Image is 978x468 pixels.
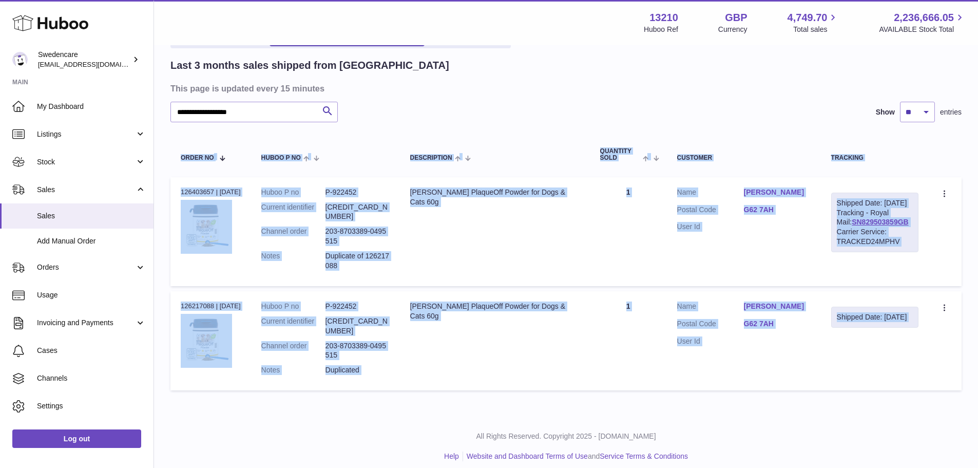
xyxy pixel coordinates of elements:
[325,316,390,336] dd: [CREDIT_CARD_NUMBER]
[170,83,959,94] h3: This page is updated every 15 minutes
[37,129,135,139] span: Listings
[37,318,135,328] span: Invoicing and Payments
[600,452,688,460] a: Service Terms & Conditions
[37,185,135,195] span: Sales
[677,155,811,161] div: Customer
[677,302,744,314] dt: Name
[718,25,747,34] div: Currency
[677,336,744,346] dt: User Id
[325,341,390,361] dd: 203-8703389-0495515
[463,452,688,461] li: and
[181,302,241,311] div: 126217088 | [DATE]
[170,59,449,72] h2: Last 3 months sales shipped from [GEOGRAPHIC_DATA]
[837,198,913,208] div: Shipped Date: [DATE]
[181,314,232,365] img: $_57.JPG
[325,302,390,311] dd: P-922452
[12,52,28,67] img: internalAdmin-13210@internal.huboo.com
[261,251,325,271] dt: Notes
[38,50,130,69] div: Swedencare
[37,373,146,383] span: Channels
[37,290,146,300] span: Usage
[37,401,146,411] span: Settings
[852,218,909,226] a: SN829503859GB
[37,102,146,111] span: My Dashboard
[261,365,325,375] dt: Notes
[410,188,580,207] div: [PERSON_NAME] PlaqueOff Powder for Dogs & Cats 60g
[600,148,641,161] span: Quantity Sold
[876,107,895,117] label: Show
[590,177,667,286] td: 1
[837,227,913,247] div: Carrier Service: TRACKED24MPHV
[325,202,390,222] dd: [CREDIT_CARD_NUMBER]
[894,11,954,25] span: 2,236,666.05
[831,193,918,252] div: Tracking - Royal Mail:
[744,319,811,329] a: G62 7AH
[261,341,325,361] dt: Channel order
[181,155,214,161] span: Order No
[325,188,390,197] dd: P-922452
[37,211,146,221] span: Sales
[261,188,325,197] dt: Huboo P no
[831,155,918,161] div: Tracking
[37,157,135,167] span: Stock
[725,11,747,25] strong: GBP
[940,107,962,117] span: entries
[677,319,744,331] dt: Postal Code
[12,429,141,448] a: Log out
[744,205,811,215] a: G62 7AH
[467,452,588,460] a: Website and Dashboard Terms of Use
[261,302,325,311] dt: Huboo P no
[325,227,390,246] dd: 203-8703389-0495515
[644,25,678,34] div: Huboo Ref
[410,155,452,161] span: Description
[325,365,390,375] p: Duplicated
[38,60,151,68] span: [EMAIL_ADDRESS][DOMAIN_NAME]
[325,251,390,271] p: Duplicate of 126217088
[261,202,325,222] dt: Current identifier
[879,11,966,34] a: 2,236,666.05 AVAILABLE Stock Total
[649,11,678,25] strong: 13210
[261,155,301,161] span: Huboo P no
[181,188,241,197] div: 126403657 | [DATE]
[181,200,232,251] img: $_57.JPG
[444,452,459,460] a: Help
[261,227,325,246] dt: Channel order
[261,316,325,336] dt: Current identifier
[37,346,146,355] span: Cases
[744,188,811,197] a: [PERSON_NAME]
[677,188,744,200] dt: Name
[788,11,839,34] a: 4,749.70 Total sales
[837,312,913,322] div: Shipped Date: [DATE]
[744,302,811,311] a: [PERSON_NAME]
[677,222,744,232] dt: User Id
[37,236,146,246] span: Add Manual Order
[162,432,970,441] p: All Rights Reserved. Copyright 2025 - [DOMAIN_NAME]
[410,302,580,321] div: [PERSON_NAME] PlaqueOff Powder for Dogs & Cats 60g
[677,205,744,217] dt: Postal Code
[37,263,135,272] span: Orders
[879,25,966,34] span: AVAILABLE Stock Total
[793,25,839,34] span: Total sales
[788,11,828,25] span: 4,749.70
[590,291,667,390] td: 1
